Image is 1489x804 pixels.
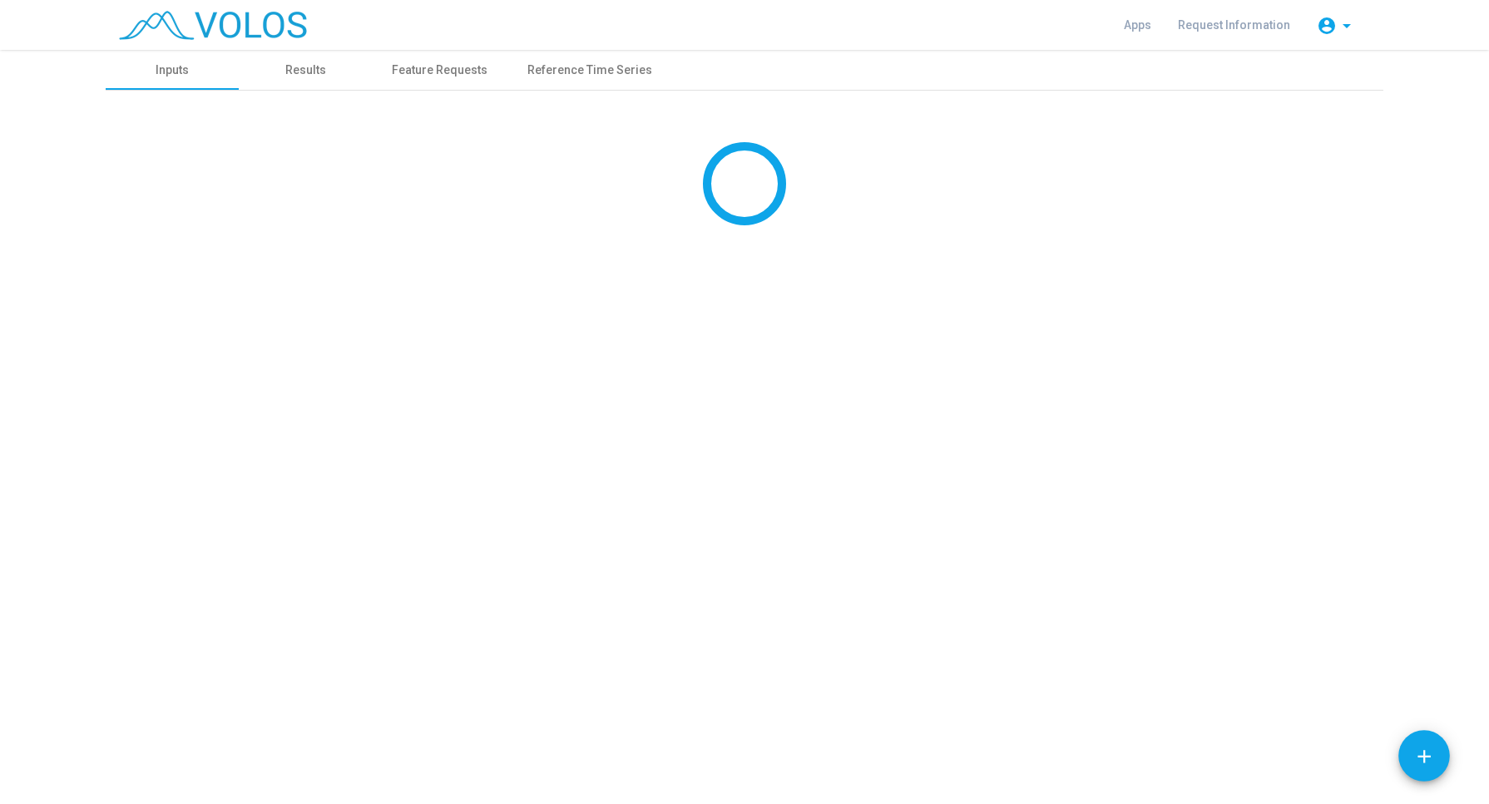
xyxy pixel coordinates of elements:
mat-icon: account_circle [1317,16,1337,36]
div: Feature Requests [392,62,487,79]
span: Apps [1124,18,1151,32]
button: Add icon [1398,730,1450,782]
a: Apps [1111,10,1165,40]
span: Request Information [1178,18,1290,32]
mat-icon: arrow_drop_down [1337,16,1357,36]
div: Results [285,62,326,79]
div: Inputs [156,62,189,79]
mat-icon: add [1413,746,1435,767]
div: Reference Time Series [527,62,652,79]
a: Request Information [1165,10,1303,40]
